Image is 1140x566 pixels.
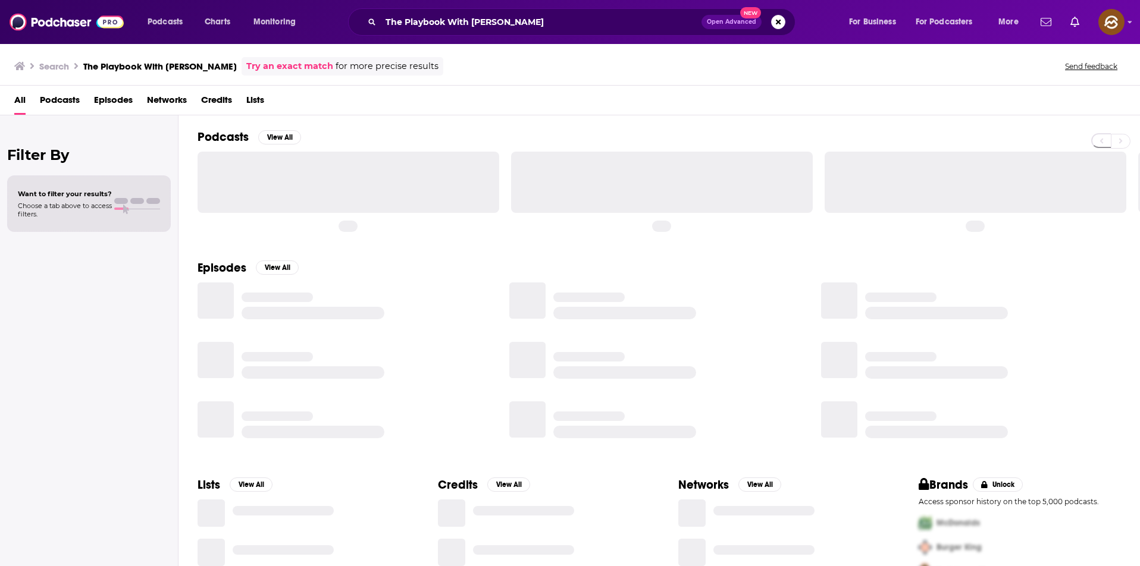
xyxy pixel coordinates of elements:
button: Open AdvancedNew [701,15,762,29]
span: Podcasts [148,14,183,30]
button: Send feedback [1061,61,1121,71]
button: View All [738,477,781,492]
h2: Filter By [7,146,171,163]
h2: Lists [198,477,220,492]
h3: The Playbook With [PERSON_NAME] [83,61,237,72]
button: open menu [908,12,990,32]
span: Open Advanced [707,19,756,25]
a: NetworksView All [678,477,781,492]
span: Want to filter your results? [18,190,112,198]
input: Search podcasts, credits, & more... [381,12,701,32]
a: Show notifications dropdown [1036,12,1056,32]
div: Search podcasts, credits, & more... [359,8,807,36]
h3: Search [39,61,69,72]
a: CreditsView All [438,477,530,492]
img: User Profile [1098,9,1125,35]
h2: Podcasts [198,130,249,144]
button: Unlock [973,477,1023,492]
button: open menu [841,12,911,32]
a: All [14,90,26,115]
a: Try an exact match [246,59,333,73]
button: open menu [245,12,311,32]
p: Access sponsor history on the top 5,000 podcasts. [919,497,1121,506]
span: Burger King [937,542,982,552]
span: For Podcasters [916,14,973,30]
span: Monitoring [253,14,296,30]
h2: Networks [678,477,729,492]
span: Logged in as hey85204 [1098,9,1125,35]
a: Charts [197,12,237,32]
a: Credits [201,90,232,115]
a: Networks [147,90,187,115]
span: Charts [205,14,230,30]
a: Show notifications dropdown [1066,12,1084,32]
h2: Credits [438,477,478,492]
span: For Business [849,14,896,30]
a: PodcastsView All [198,130,301,144]
button: open menu [990,12,1033,32]
a: Episodes [94,90,133,115]
span: Choose a tab above to access filters. [18,202,112,218]
img: Second Pro Logo [914,535,937,559]
h2: Episodes [198,260,246,275]
a: Podcasts [40,90,80,115]
span: More [998,14,1019,30]
h2: Brands [919,477,968,492]
button: View All [230,477,273,492]
button: View All [487,477,530,492]
button: View All [256,260,299,275]
img: First Pro Logo [914,511,937,535]
span: for more precise results [336,59,439,73]
a: Lists [246,90,264,115]
img: Podchaser - Follow, Share and Rate Podcasts [10,11,124,33]
a: EpisodesView All [198,260,299,275]
a: ListsView All [198,477,273,492]
button: View All [258,130,301,144]
span: New [740,7,762,18]
button: open menu [139,12,198,32]
span: McDonalds [937,518,980,528]
button: Show profile menu [1098,9,1125,35]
